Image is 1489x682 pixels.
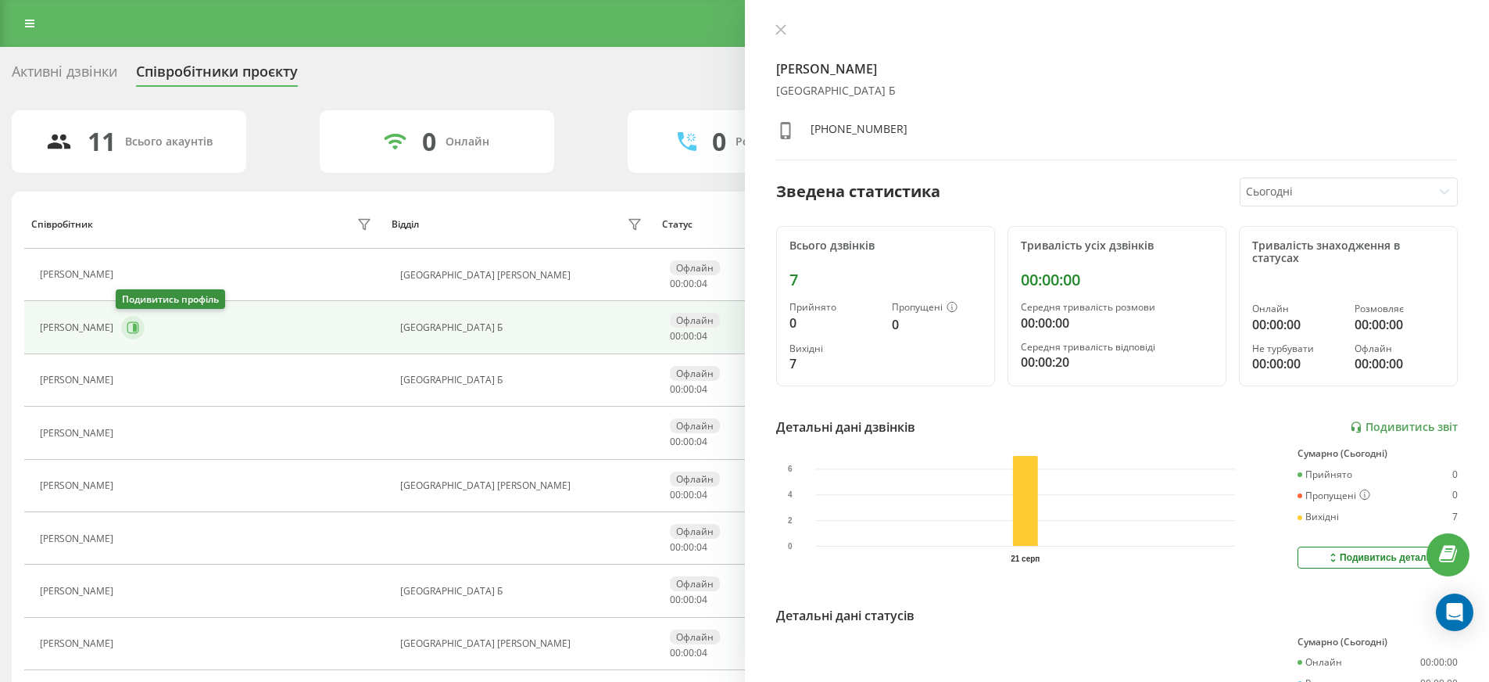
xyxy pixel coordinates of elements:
div: Сумарно (Сьогодні) [1298,637,1458,648]
text: 2 [788,516,793,525]
span: 00 [670,382,681,396]
div: Співробітники проєкту [136,63,298,88]
div: 7 [789,271,982,289]
div: [GEOGRAPHIC_DATA] Б [400,586,646,597]
div: : : [670,384,707,395]
button: Подивитись деталі [1298,547,1458,569]
span: 04 [696,329,707,343]
div: 00:00:00 [1021,314,1213,332]
div: 0 [892,315,982,334]
div: Всього акаунтів [125,135,213,149]
div: : : [670,278,707,289]
div: Офлайн [670,418,720,433]
div: 00:00:00 [1355,354,1444,373]
div: Офлайн [670,472,720,486]
div: Середня тривалість відповіді [1021,342,1213,353]
div: [GEOGRAPHIC_DATA] Б [400,375,646,386]
div: Детальні дані дзвінків [776,418,915,436]
span: 00 [670,488,681,501]
div: [PERSON_NAME] [40,375,117,386]
span: 00 [683,540,694,554]
div: Офлайн [670,313,720,328]
span: 00 [670,277,681,290]
div: [GEOGRAPHIC_DATA] Б [776,84,1459,98]
div: [PERSON_NAME] [40,269,117,280]
span: 04 [696,277,707,290]
div: Не турбувати [1252,343,1342,354]
div: Офлайн [670,366,720,381]
span: 00 [683,593,694,606]
div: [PERSON_NAME] [40,480,117,491]
div: 00:00:00 [1355,315,1444,334]
div: Відділ [392,219,419,230]
span: 00 [670,329,681,343]
div: Прийнято [1298,469,1352,480]
span: 04 [696,382,707,396]
div: 0 [422,127,436,156]
div: [GEOGRAPHIC_DATA] [PERSON_NAME] [400,270,646,281]
span: 00 [683,488,694,501]
span: 00 [683,382,694,396]
span: 00 [670,435,681,448]
div: Активні дзвінки [12,63,117,88]
div: Розмовляє [1355,303,1444,314]
div: 00:00:00 [1021,271,1213,289]
div: 11 [88,127,116,156]
div: Тривалість знаходження в статусах [1252,239,1444,266]
span: 04 [696,435,707,448]
div: : : [670,594,707,605]
text: 21 серп [1011,555,1040,563]
div: [PERSON_NAME] [40,586,117,597]
div: Онлайн [1298,657,1342,668]
h4: [PERSON_NAME] [776,59,1459,78]
div: : : [670,542,707,553]
div: Онлайн [1252,303,1342,314]
div: Вихідні [1298,511,1339,522]
span: 00 [683,435,694,448]
div: Прийнято [789,302,879,313]
div: 00:00:00 [1252,354,1342,373]
div: 7 [789,354,879,373]
div: Подивитись деталі [1326,551,1429,564]
div: Всього дзвінків [789,239,982,253]
span: 00 [670,540,681,554]
div: Офлайн [1355,343,1444,354]
div: : : [670,490,707,501]
div: [PERSON_NAME] [40,533,117,544]
div: Офлайн [670,576,720,591]
div: Онлайн [446,135,489,149]
span: 00 [683,646,694,659]
div: [GEOGRAPHIC_DATA] [PERSON_NAME] [400,638,646,649]
span: 00 [683,329,694,343]
div: 0 [789,314,879,332]
div: [PERSON_NAME] [40,428,117,439]
div: [PERSON_NAME] [40,638,117,649]
div: 7 [1452,511,1458,522]
div: Офлайн [670,260,720,275]
text: 4 [788,490,793,499]
div: Офлайн [670,524,720,539]
div: [PHONE_NUMBER] [811,121,907,144]
div: 0 [1452,490,1458,502]
div: Співробітник [31,219,93,230]
span: 00 [670,646,681,659]
div: Статус [662,219,693,230]
div: Open Intercom Messenger [1436,594,1473,631]
span: 04 [696,540,707,554]
div: 0 [1452,469,1458,480]
div: Сумарно (Сьогодні) [1298,448,1458,459]
div: Розмовляють [736,135,811,149]
div: Офлайн [670,630,720,644]
div: Вихідні [789,343,879,354]
div: Зведена статистика [776,180,940,203]
div: Пропущені [892,302,982,314]
div: [GEOGRAPHIC_DATA] [PERSON_NAME] [400,480,646,491]
div: Середня тривалість розмови [1021,302,1213,313]
text: 6 [788,465,793,473]
span: 04 [696,646,707,659]
div: : : [670,331,707,342]
div: 00:00:00 [1252,315,1342,334]
div: 0 [712,127,726,156]
div: Тривалість усіх дзвінків [1021,239,1213,253]
a: Подивитись звіт [1350,421,1458,434]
